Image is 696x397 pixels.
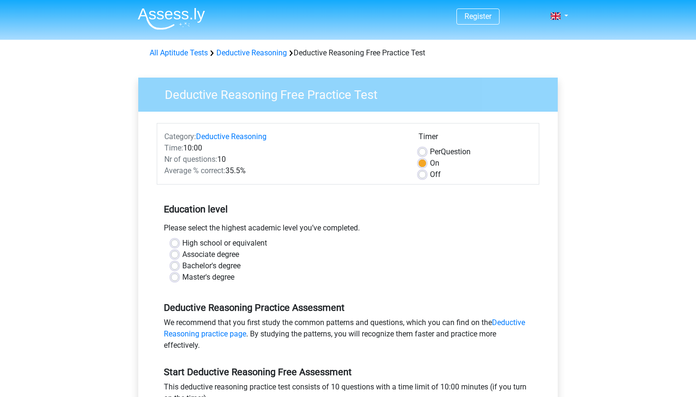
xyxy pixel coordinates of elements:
[157,317,539,355] div: We recommend that you first study the common patterns and questions, which you can find on the . ...
[157,142,411,154] div: 10:00
[153,84,551,102] h3: Deductive Reasoning Free Practice Test
[182,249,239,260] label: Associate degree
[138,8,205,30] img: Assessly
[164,143,183,152] span: Time:
[150,48,208,57] a: All Aptitude Tests
[164,200,532,219] h5: Education level
[430,158,439,169] label: On
[430,147,441,156] span: Per
[164,155,217,164] span: Nr of questions:
[157,154,411,165] div: 10
[164,132,196,141] span: Category:
[196,132,267,141] a: Deductive Reasoning
[182,260,241,272] label: Bachelor's degree
[164,166,225,175] span: Average % correct:
[464,12,491,21] a: Register
[164,302,532,313] h5: Deductive Reasoning Practice Assessment
[164,366,532,378] h5: Start Deductive Reasoning Free Assessment
[146,47,550,59] div: Deductive Reasoning Free Practice Test
[430,146,471,158] label: Question
[430,169,441,180] label: Off
[157,222,539,238] div: Please select the highest academic level you’ve completed.
[419,131,532,146] div: Timer
[157,165,411,176] div: 35.5%
[182,238,267,249] label: High school or equivalent
[216,48,287,57] a: Deductive Reasoning
[182,272,234,283] label: Master's degree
